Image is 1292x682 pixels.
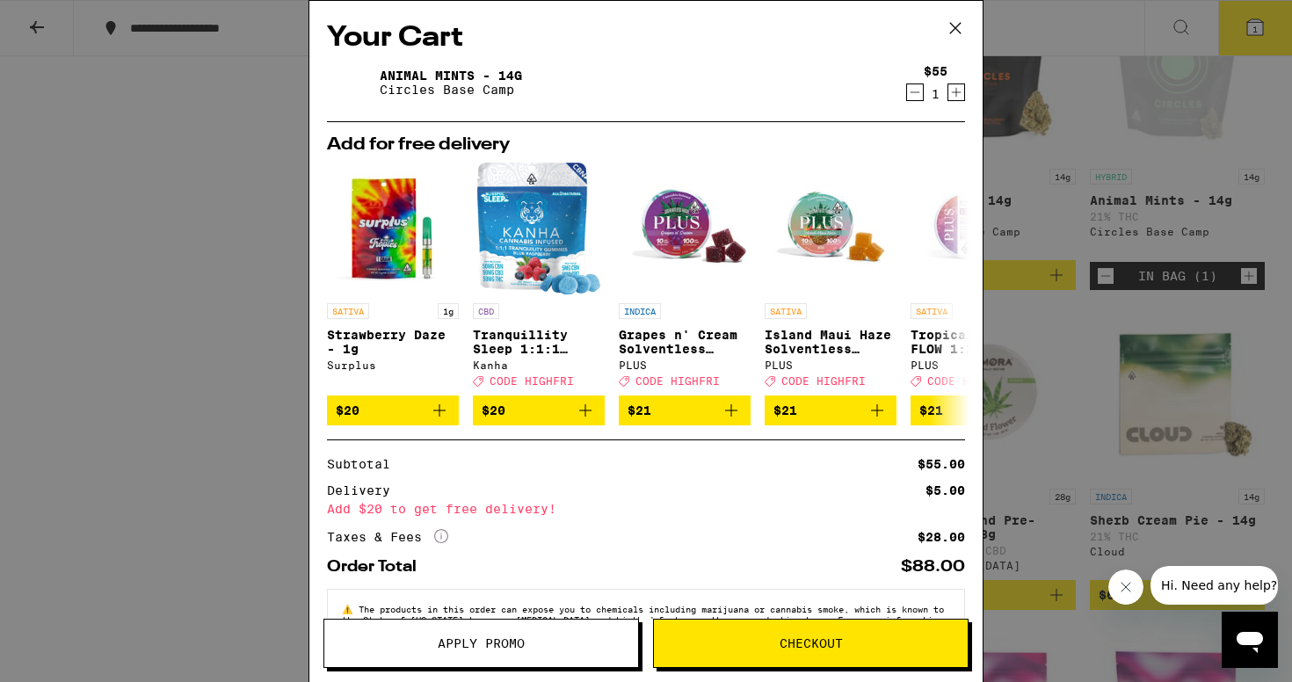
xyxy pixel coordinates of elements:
iframe: Button to launch messaging window [1222,612,1278,668]
iframe: Message from company [1150,566,1278,605]
div: $88.00 [901,559,965,575]
a: Animal Mints - 14g [380,69,522,83]
button: Add to bag [473,395,605,425]
p: Island Maui Haze Solventless Gummies [765,328,896,356]
p: SATIVA [765,303,807,319]
span: $20 [482,403,505,417]
div: Order Total [327,559,429,575]
h2: Your Cart [327,18,965,58]
span: $20 [336,403,359,417]
button: Decrement [906,83,924,101]
button: Increment [947,83,965,101]
span: $21 [773,403,797,417]
span: The products in this order can expose you to chemicals including marijuana or cannabis smoke, whi... [342,604,944,635]
a: Open page for Island Maui Haze Solventless Gummies from PLUS [765,163,896,395]
span: $21 [628,403,651,417]
div: PLUS [765,359,896,371]
iframe: Close message [1108,570,1143,605]
span: CODE HIGHFRI [927,375,1012,387]
button: Add to bag [765,395,896,425]
div: $55.00 [918,458,965,470]
div: Surplus [327,359,459,371]
h2: Add for free delivery [327,136,965,154]
img: Kanha - Tranquillity Sleep 1:1:1 CBN:CBG Gummies [477,163,600,294]
p: INDICA [619,303,661,319]
button: Checkout [653,619,969,668]
button: Add to bag [327,395,459,425]
button: Apply Promo [323,619,639,668]
button: Add to bag [619,395,751,425]
p: 1g [438,303,459,319]
p: Circles Base Camp [380,83,522,97]
img: PLUS - Tropical Twist FLOW 1:1 Gummies [911,163,1042,294]
img: PLUS - Island Maui Haze Solventless Gummies [765,163,896,294]
p: SATIVA [911,303,953,319]
p: Tropical Twist FLOW 1:1 Gummies [911,328,1042,356]
p: Grapes n' Cream Solventless Gummies [619,328,751,356]
span: Checkout [780,637,843,649]
div: PLUS [911,359,1042,371]
span: ⚠️ [342,604,359,614]
img: Animal Mints - 14g [327,58,376,107]
div: Subtotal [327,458,403,470]
a: Open page for Tropical Twist FLOW 1:1 Gummies from PLUS [911,163,1042,395]
div: Taxes & Fees [327,529,448,545]
a: Open page for Grapes n' Cream Solventless Gummies from PLUS [619,163,751,395]
div: $55 [924,64,947,78]
p: Tranquillity Sleep 1:1:1 CBN:CBG Gummies [473,328,605,356]
span: CODE HIGHFRI [490,375,574,387]
div: $5.00 [925,484,965,497]
p: CBD [473,303,499,319]
div: Kanha [473,359,605,371]
span: $21 [919,403,943,417]
img: Surplus - Strawberry Daze - 1g [327,163,459,294]
img: PLUS - Grapes n' Cream Solventless Gummies [619,163,751,294]
p: Strawberry Daze - 1g [327,328,459,356]
span: CODE HIGHFRI [781,375,866,387]
button: Add to bag [911,395,1042,425]
div: Add $20 to get free delivery! [327,503,965,515]
a: Open page for Tranquillity Sleep 1:1:1 CBN:CBG Gummies from Kanha [473,163,605,395]
span: CODE HIGHFRI [635,375,720,387]
div: PLUS [619,359,751,371]
div: 1 [924,87,947,101]
span: Apply Promo [438,637,525,649]
div: Delivery [327,484,403,497]
div: $28.00 [918,531,965,543]
a: Open page for Strawberry Daze - 1g from Surplus [327,163,459,395]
